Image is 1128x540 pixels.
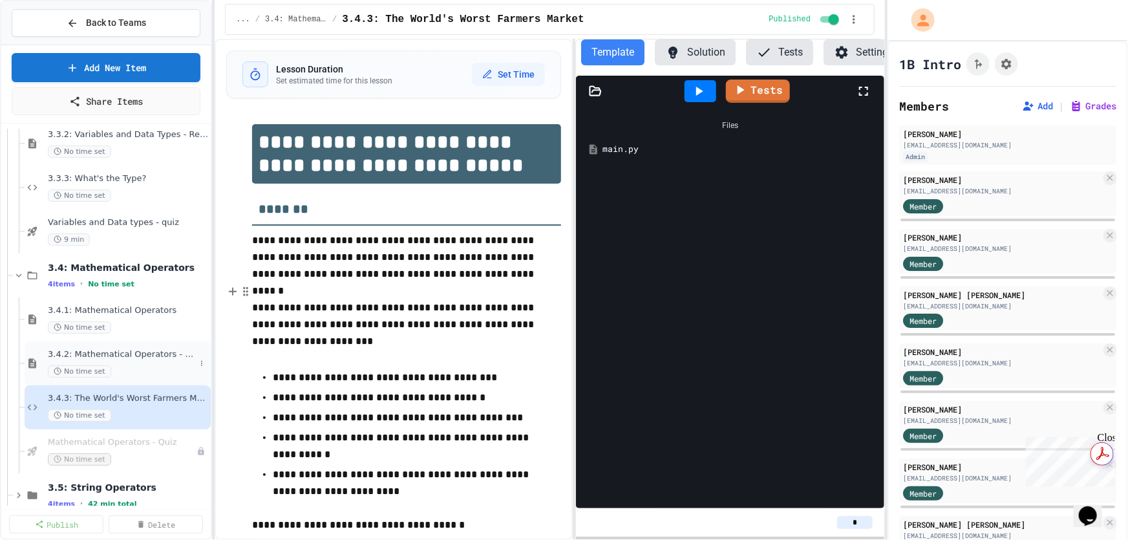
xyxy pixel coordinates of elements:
div: Files [582,113,878,138]
button: Settings [824,39,904,65]
span: Member [910,315,937,327]
span: 3.4: Mathematical Operators [265,14,327,25]
div: [PERSON_NAME] [PERSON_NAME] [903,519,1101,530]
h3: Lesson Duration [276,63,392,76]
button: Solution [655,39,736,65]
div: [EMAIL_ADDRESS][DOMAIN_NAME] [903,473,1101,483]
a: Delete [109,515,203,534]
span: No time set [48,146,111,158]
span: / [332,14,337,25]
button: Assignment Settings [995,52,1018,76]
div: main.py [602,143,877,156]
span: 3.4: Mathematical Operators [48,262,208,274]
a: Share Items [12,87,200,115]
div: [PERSON_NAME] [903,346,1101,358]
span: 3.5: String Operators [48,482,208,493]
span: Variables and Data types - quiz [48,217,208,228]
span: No time set [48,365,111,378]
span: 3.3.3: What's the Type? [48,173,208,184]
span: / [255,14,260,25]
a: Tests [726,80,790,103]
div: [EMAIL_ADDRESS][DOMAIN_NAME] [903,186,1101,196]
div: My Account [898,5,938,35]
button: Grades [1070,100,1116,113]
iframe: chat widget [1021,432,1115,487]
span: No time set [48,189,111,202]
h1: 1B Intro [899,55,961,73]
span: Member [910,488,937,499]
button: More options [195,357,208,370]
button: Click to see fork details [966,52,990,76]
span: 9 min [48,233,90,246]
span: No time set [88,280,134,288]
span: | [1058,98,1065,114]
div: [PERSON_NAME] [903,404,1101,415]
div: [PERSON_NAME] [903,174,1101,186]
button: Back to Teams [12,9,200,37]
button: Tests [746,39,813,65]
button: Set Time [472,63,545,86]
span: • [80,499,83,509]
button: Template [581,39,644,65]
span: ... [236,14,250,25]
iframe: chat widget [1074,488,1115,527]
div: [EMAIL_ADDRESS][DOMAIN_NAME] [903,140,1112,150]
span: 3.4.2: Mathematical Operators - Review [48,349,195,360]
span: 3.3.2: Variables and Data Types - Review [48,129,208,140]
span: No time set [48,409,111,422]
span: 3.4.1: Mathematical Operators [48,305,208,316]
span: • [80,279,83,289]
button: Add [1022,100,1053,113]
p: Set estimated time for this lesson [276,76,392,86]
div: [PERSON_NAME] [903,232,1101,243]
h2: Members [899,97,949,115]
div: [PERSON_NAME] [903,128,1112,140]
div: [PERSON_NAME] [PERSON_NAME] [903,289,1101,301]
span: 4 items [48,280,75,288]
div: Admin [903,151,928,162]
div: Chat with us now!Close [5,5,89,82]
span: 3.4.3: The World's Worst Farmers Market [342,12,584,27]
div: Unpublished [197,447,206,456]
span: Member [910,258,937,270]
div: [EMAIL_ADDRESS][DOMAIN_NAME] [903,301,1101,311]
a: Publish [9,515,103,534]
div: [EMAIL_ADDRESS][DOMAIN_NAME] [903,416,1101,426]
span: Member [910,200,937,212]
div: [EMAIL_ADDRESS][DOMAIN_NAME] [903,244,1101,254]
div: Content is published and visible to students [769,12,842,27]
span: Mathematical Operators - Quiz [48,437,197,448]
span: No time set [48,321,111,334]
span: Published [769,14,811,25]
span: 3.4.3: The World's Worst Farmers Market [48,393,208,404]
span: Member [910,430,937,442]
div: [PERSON_NAME] [903,461,1101,473]
div: [EMAIL_ADDRESS][DOMAIN_NAME] [903,358,1101,368]
span: No time set [48,453,111,466]
span: Member [910,373,937,384]
span: Back to Teams [86,16,146,30]
a: Add New Item [12,53,200,82]
span: 4 items [48,500,75,508]
span: 42 min total [88,500,136,508]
